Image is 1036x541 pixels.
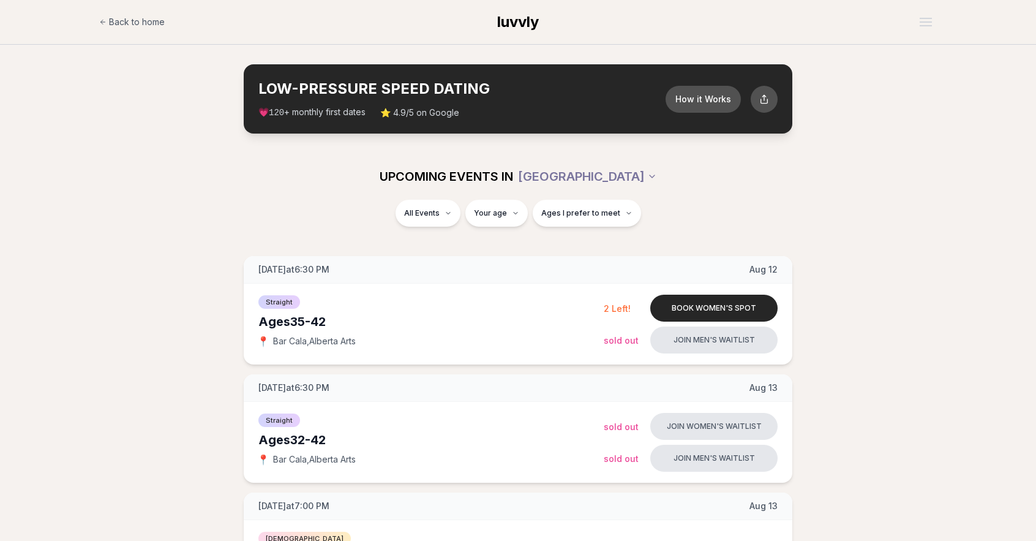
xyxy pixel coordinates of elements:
[604,335,639,346] span: Sold Out
[650,413,778,440] button: Join women's waitlist
[258,431,604,448] div: Ages 32-42
[380,107,459,119] span: ⭐ 4.9/5 on Google
[915,13,937,31] button: Open menu
[497,13,539,31] span: luvvly
[749,263,778,276] span: Aug 12
[273,335,356,347] span: Bar Cala , Alberta Arts
[258,336,268,346] span: 📍
[269,108,284,118] span: 120
[650,295,778,322] button: Book women's spot
[749,382,778,394] span: Aug 13
[604,453,639,464] span: Sold Out
[273,453,356,466] span: Bar Cala , Alberta Arts
[604,422,639,432] span: Sold Out
[380,168,513,185] span: UPCOMING EVENTS IN
[465,200,528,227] button: Your age
[258,106,366,119] span: 💗 + monthly first dates
[604,303,631,314] span: 2 Left!
[404,208,440,218] span: All Events
[258,263,329,276] span: [DATE] at 6:30 PM
[258,500,329,512] span: [DATE] at 7:00 PM
[650,327,778,354] button: Join men's waitlist
[99,10,165,34] a: Back to home
[541,208,620,218] span: Ages I prefer to meet
[749,500,778,512] span: Aug 13
[258,382,329,394] span: [DATE] at 6:30 PM
[258,455,268,464] span: 📍
[109,16,165,28] span: Back to home
[518,163,657,190] button: [GEOGRAPHIC_DATA]
[396,200,460,227] button: All Events
[258,79,666,99] h2: LOW-PRESSURE SPEED DATING
[474,208,507,218] span: Your age
[666,86,741,113] button: How it Works
[497,12,539,32] a: luvvly
[258,414,300,427] span: Straight
[650,445,778,472] button: Join men's waitlist
[533,200,641,227] button: Ages I prefer to meet
[258,295,300,309] span: Straight
[258,313,604,330] div: Ages 35-42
